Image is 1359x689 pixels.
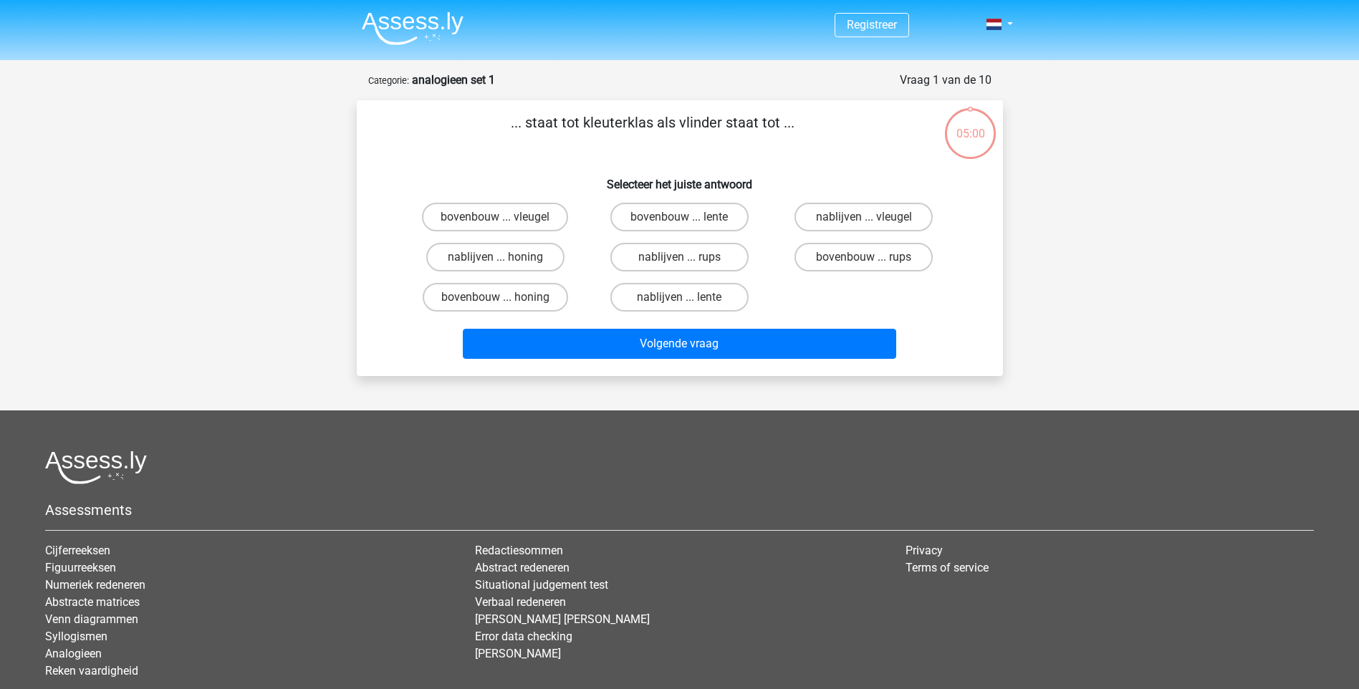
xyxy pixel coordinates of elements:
a: Redactiesommen [475,544,563,557]
button: Volgende vraag [463,329,896,359]
a: Privacy [906,544,943,557]
strong: analogieen set 1 [412,73,495,87]
label: bovenbouw ... vleugel [422,203,568,231]
a: Error data checking [475,630,572,643]
label: bovenbouw ... honing [423,283,568,312]
a: Venn diagrammen [45,612,138,626]
label: nablijven ... lente [610,283,749,312]
a: Syllogismen [45,630,107,643]
label: bovenbouw ... lente [610,203,749,231]
a: Terms of service [906,561,989,574]
h5: Assessments [45,501,1314,519]
a: Reken vaardigheid [45,664,138,678]
a: Analogieen [45,647,102,660]
p: ... staat tot kleuterklas als vlinder staat tot ... [380,112,926,155]
a: Numeriek redeneren [45,578,145,592]
a: Figuurreeksen [45,561,116,574]
div: 05:00 [943,107,997,143]
a: Abstract redeneren [475,561,570,574]
a: [PERSON_NAME] [PERSON_NAME] [475,612,650,626]
label: nablijven ... rups [610,243,749,271]
img: Assessly [362,11,464,45]
h6: Selecteer het juiste antwoord [380,166,980,191]
label: bovenbouw ... rups [794,243,933,271]
label: nablijven ... vleugel [794,203,933,231]
small: Categorie: [368,75,409,86]
a: Verbaal redeneren [475,595,566,609]
a: [PERSON_NAME] [475,647,561,660]
a: Registreer [847,18,897,32]
label: nablijven ... honing [426,243,565,271]
a: Cijferreeksen [45,544,110,557]
img: Assessly logo [45,450,147,484]
a: Situational judgement test [475,578,608,592]
div: Vraag 1 van de 10 [900,72,991,89]
a: Abstracte matrices [45,595,140,609]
